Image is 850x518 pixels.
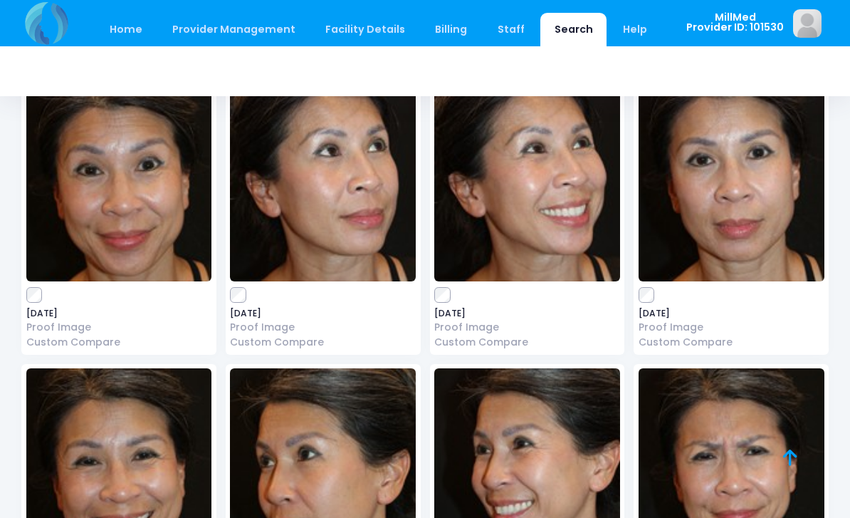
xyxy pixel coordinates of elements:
[230,335,416,350] a: Custom Compare
[434,68,620,281] img: image
[639,68,824,281] img: image
[434,335,620,350] a: Custom Compare
[483,13,538,46] a: Staff
[312,13,419,46] a: Facility Details
[686,12,784,33] span: MillMed Provider ID: 101530
[793,9,822,38] img: image
[609,13,661,46] a: Help
[230,68,416,281] img: image
[540,13,607,46] a: Search
[421,13,481,46] a: Billing
[434,320,620,335] a: Proof Image
[26,335,212,350] a: Custom Compare
[26,320,212,335] a: Proof Image
[639,335,824,350] a: Custom Compare
[639,320,824,335] a: Proof Image
[230,320,416,335] a: Proof Image
[230,309,416,318] span: [DATE]
[26,68,212,281] img: image
[95,13,156,46] a: Home
[434,309,620,318] span: [DATE]
[158,13,309,46] a: Provider Management
[26,309,212,318] span: [DATE]
[639,309,824,318] span: [DATE]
